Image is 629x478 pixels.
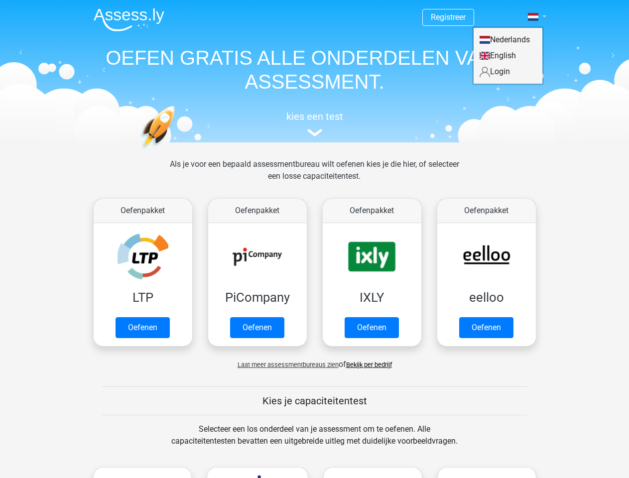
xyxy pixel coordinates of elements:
a: Oefenen [116,317,170,338]
div: of [86,351,544,370]
a: Oefenen [230,317,284,338]
img: Assessly [94,8,164,31]
img: oefenen [140,106,214,196]
a: Registreer [431,12,466,22]
h5: Kies je capaciteitentest [102,395,527,407]
img: assessment [307,129,322,136]
div: Als je voor een bepaald assessmentbureau wilt oefenen kies je die hier, of selecteer een losse ca... [162,158,467,194]
a: Nederlands [474,32,542,48]
a: Oefenen [345,317,399,338]
div: Selecteer een los onderdeel van je assessment om te oefenen. Alle capaciteitentesten bevatten een... [162,423,467,459]
a: kies een test [86,111,544,137]
span: Laat meer assessmentbureaus zien [238,361,339,368]
h5: kies een test [86,111,544,122]
h1: OEFEN GRATIS ALLE ONDERDELEN VAN JE ASSESSMENT. [86,46,544,94]
a: Bekijk per bedrijf [346,361,392,368]
a: Oefenen [459,317,513,338]
a: English [474,48,542,64]
a: Login [474,64,542,80]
